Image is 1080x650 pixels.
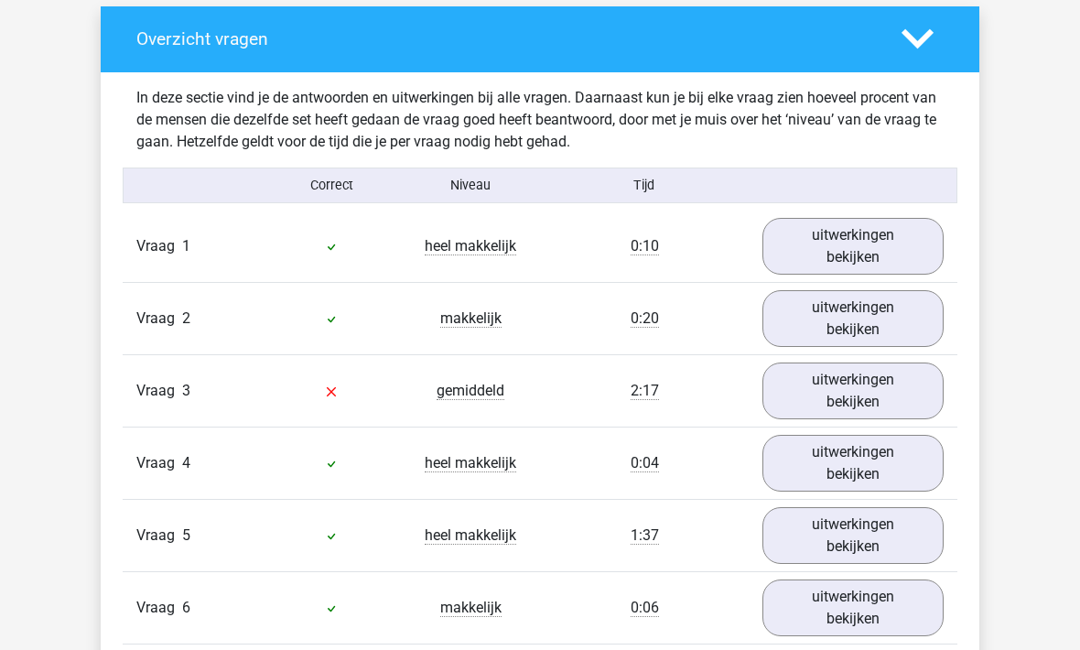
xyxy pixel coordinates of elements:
[136,309,182,330] span: Vraag
[401,177,540,196] div: Niveau
[263,177,402,196] div: Correct
[136,29,874,50] h4: Overzicht vragen
[182,527,190,545] span: 5
[136,525,182,547] span: Vraag
[440,310,502,329] span: makkelijk
[136,381,182,403] span: Vraag
[762,580,944,637] a: uitwerkingen bekijken
[136,453,182,475] span: Vraag
[182,310,190,328] span: 2
[762,219,944,276] a: uitwerkingen bekijken
[631,600,659,618] span: 0:06
[136,598,182,620] span: Vraag
[540,177,749,196] div: Tijd
[123,88,957,154] div: In deze sectie vind je de antwoorden en uitwerkingen bij alle vragen. Daarnaast kun je bij elke v...
[631,455,659,473] span: 0:04
[425,455,516,473] span: heel makkelijk
[631,527,659,546] span: 1:37
[631,310,659,329] span: 0:20
[762,436,944,493] a: uitwerkingen bekijken
[425,527,516,546] span: heel makkelijk
[182,238,190,255] span: 1
[437,383,504,401] span: gemiddeld
[762,508,944,565] a: uitwerkingen bekijken
[136,236,182,258] span: Vraag
[182,455,190,472] span: 4
[762,291,944,348] a: uitwerkingen bekijken
[762,363,944,420] a: uitwerkingen bekijken
[631,238,659,256] span: 0:10
[631,383,659,401] span: 2:17
[182,600,190,617] span: 6
[440,600,502,618] span: makkelijk
[425,238,516,256] span: heel makkelijk
[182,383,190,400] span: 3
